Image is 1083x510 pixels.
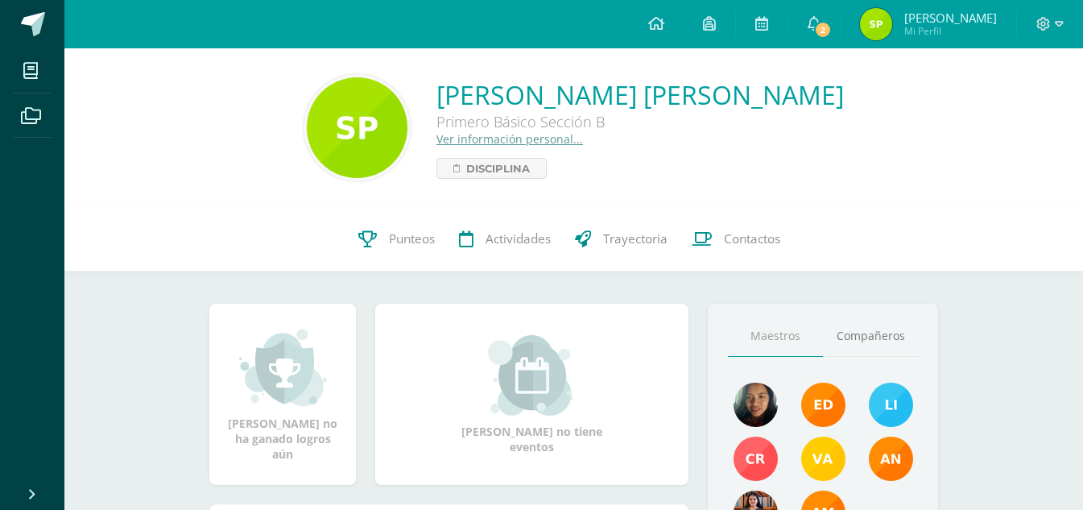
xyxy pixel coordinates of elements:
a: Contactos [680,207,792,272]
span: 2 [814,21,832,39]
img: achievement_small.png [239,327,327,408]
img: f40e456500941b1b33f0807dd74ea5cf.png [801,383,845,427]
img: c97de3f0a4f62e6deb7e91c2258cdedc.png [734,383,778,427]
div: [PERSON_NAME] no ha ganado logros aún [225,327,340,462]
span: [PERSON_NAME] [904,10,997,26]
img: a348d660b2b29c2c864a8732de45c20a.png [869,437,913,481]
a: Punteos [346,207,447,272]
span: Mi Perfil [904,24,997,38]
a: Compañeros [823,316,918,357]
img: event_small.png [488,335,576,416]
a: Ver información personal... [436,131,583,147]
span: Punteos [389,230,435,247]
div: Primero Básico Sección B [436,112,844,131]
img: 9b0ebe12f88eaf52a80da9bbab24afa0.png [307,77,407,178]
a: Maestros [728,316,823,357]
a: Trayectoria [563,207,680,272]
span: Actividades [486,230,551,247]
span: Disciplina [466,159,530,178]
a: Disciplina [436,158,547,179]
a: Actividades [447,207,563,272]
span: Contactos [724,230,780,247]
img: cd5e356245587434922763be3243eb79.png [801,437,845,481]
div: [PERSON_NAME] no tiene eventos [452,335,613,454]
img: b211e37c3ff9bd530a066212b53bcb60.png [860,8,892,40]
span: Trayectoria [603,230,668,247]
a: [PERSON_NAME] [PERSON_NAME] [436,77,844,112]
img: 93ccdf12d55837f49f350ac5ca2a40a5.png [869,383,913,427]
img: 6117b1eb4e8225ef5a84148c985d17e2.png [734,437,778,481]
